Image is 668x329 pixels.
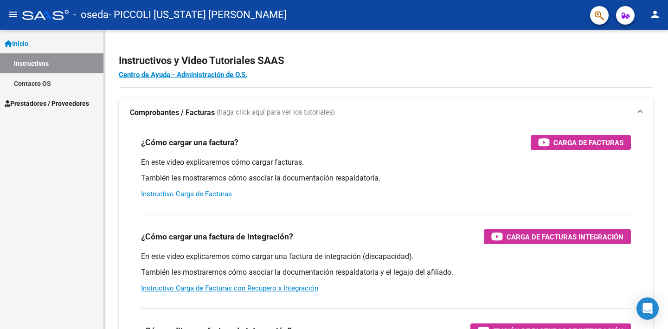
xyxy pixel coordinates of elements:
p: En este video explicaremos cómo cargar una factura de integración (discapacidad). [141,252,631,262]
button: Carga de Facturas [531,135,631,150]
a: Instructivo Carga de Facturas [141,190,232,198]
span: Carga de Facturas Integración [507,231,623,243]
span: Prestadores / Proveedores [5,98,89,109]
h3: ¿Cómo cargar una factura? [141,136,238,149]
button: Carga de Facturas Integración [484,229,631,244]
span: - PICCOLI [US_STATE] [PERSON_NAME] [109,5,287,25]
mat-icon: menu [7,9,19,20]
h3: ¿Cómo cargar una factura de integración? [141,230,293,243]
div: Open Intercom Messenger [636,297,659,320]
h2: Instructivos y Video Tutoriales SAAS [119,52,653,70]
a: Centro de Ayuda - Administración de O.S. [119,71,247,79]
span: (haga click aquí para ver los tutoriales) [217,108,335,118]
p: También les mostraremos cómo asociar la documentación respaldatoria. [141,173,631,183]
span: - oseda [73,5,109,25]
mat-expansion-panel-header: Comprobantes / Facturas (haga click aquí para ver los tutoriales) [119,98,653,128]
mat-icon: person [649,9,661,20]
strong: Comprobantes / Facturas [130,108,215,118]
a: Instructivo Carga de Facturas con Recupero x Integración [141,284,318,292]
span: Carga de Facturas [553,137,623,148]
p: También les mostraremos cómo asociar la documentación respaldatoria y el legajo del afiliado. [141,267,631,277]
span: Inicio [5,39,28,49]
p: En este video explicaremos cómo cargar facturas. [141,157,631,168]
